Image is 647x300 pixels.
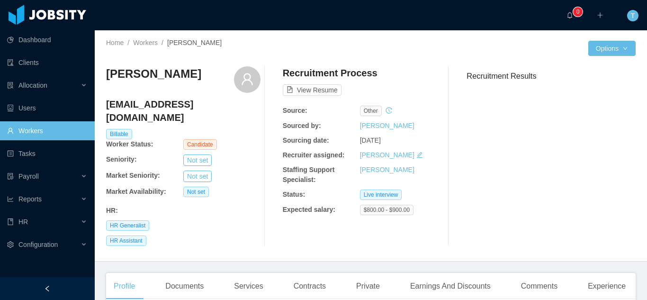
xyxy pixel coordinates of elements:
[580,273,633,300] div: Experience
[566,12,573,18] i: icon: bell
[360,166,414,173] a: [PERSON_NAME]
[18,173,39,180] span: Payroll
[127,39,129,46] span: /
[18,82,47,89] span: Allocation
[158,273,211,300] div: Documents
[283,166,335,183] b: Staffing Support Specialist:
[106,39,124,46] a: Home
[7,173,14,180] i: icon: file-protect
[106,207,118,214] b: HR :
[286,273,333,300] div: Contracts
[283,107,307,114] b: Source:
[513,273,565,300] div: Comments
[106,236,146,246] span: HR Assistant
[7,196,14,202] i: icon: line-chart
[360,136,381,144] span: [DATE]
[7,218,14,225] i: icon: book
[403,273,498,300] div: Earnings And Discounts
[360,151,414,159] a: [PERSON_NAME]
[106,220,149,231] span: HR Generalist
[283,122,321,129] b: Sourced by:
[7,82,14,89] i: icon: solution
[467,70,636,82] h3: Recruitment Results
[183,155,212,166] button: Not set
[573,7,583,17] sup: 0
[386,107,392,114] i: icon: history
[416,152,423,158] i: icon: edit
[7,53,87,72] a: icon: auditClients
[183,139,217,150] span: Candidate
[7,144,87,163] a: icon: profileTasks
[106,155,137,163] b: Seniority:
[283,86,341,94] a: icon: file-textView Resume
[133,39,158,46] a: Workers
[106,273,143,300] div: Profile
[588,41,636,56] button: Optionsicon: down
[162,39,163,46] span: /
[360,205,413,215] span: $800.00 - $900.00
[283,136,329,144] b: Sourcing date:
[597,12,603,18] i: icon: plus
[7,99,87,118] a: icon: robotUsers
[106,66,201,82] h3: [PERSON_NAME]
[106,98,261,124] h4: [EMAIL_ADDRESS][DOMAIN_NAME]
[106,129,132,139] span: Billable
[360,190,402,200] span: Live interview
[7,241,14,248] i: icon: setting
[349,273,387,300] div: Private
[106,140,153,148] b: Worker Status:
[167,39,222,46] span: [PERSON_NAME]
[7,30,87,49] a: icon: pie-chartDashboard
[7,121,87,140] a: icon: userWorkers
[18,218,28,226] span: HR
[226,273,270,300] div: Services
[183,171,212,182] button: Not set
[18,241,58,248] span: Configuration
[283,151,345,159] b: Recruiter assigned:
[360,122,414,129] a: [PERSON_NAME]
[283,84,341,96] button: icon: file-textView Resume
[106,172,160,179] b: Market Seniority:
[183,187,209,197] span: Not set
[283,206,335,213] b: Expected salary:
[631,10,635,21] span: T
[360,106,382,116] span: other
[106,188,166,195] b: Market Availability:
[241,73,254,86] i: icon: user
[283,191,305,198] b: Status:
[18,195,42,203] span: Reports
